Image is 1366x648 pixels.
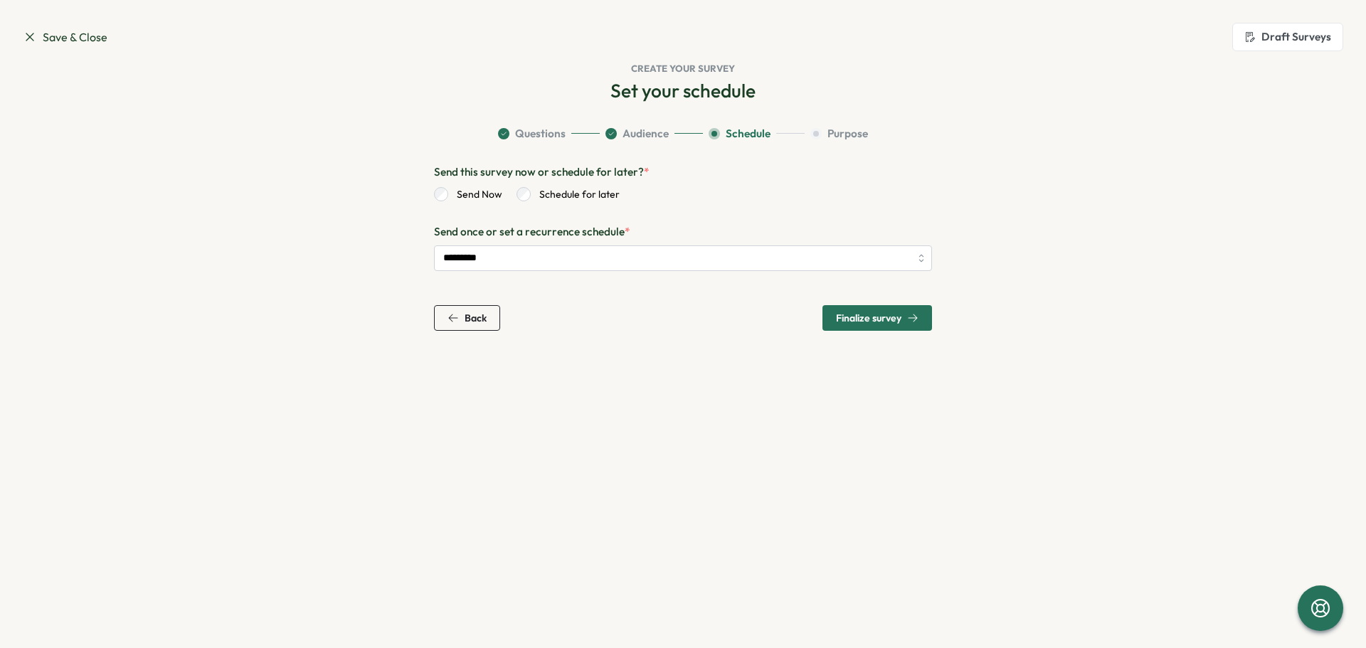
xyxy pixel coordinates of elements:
span: Back [465,313,487,323]
button: Questions [498,126,600,142]
a: Save & Close [23,28,107,46]
span: Schedule [726,126,771,142]
span: Purpose [827,126,868,142]
span: Questions [515,126,566,142]
button: Audience [605,126,703,142]
span: Audience [623,126,669,142]
p: Send this survey now or schedule for later? [434,164,932,180]
h1: Create your survey [23,63,1343,75]
label: Send Now [448,187,502,201]
span: Finalize survey [836,313,901,323]
label: Schedule for later [531,187,620,201]
button: Draft Surveys [1232,23,1343,51]
h2: Set your schedule [610,78,756,103]
button: Back [434,305,500,331]
button: Schedule [709,126,805,142]
button: Finalize survey [822,305,932,331]
button: Purpose [810,126,868,142]
p: Send once or set a recurrence schedule [434,224,932,240]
